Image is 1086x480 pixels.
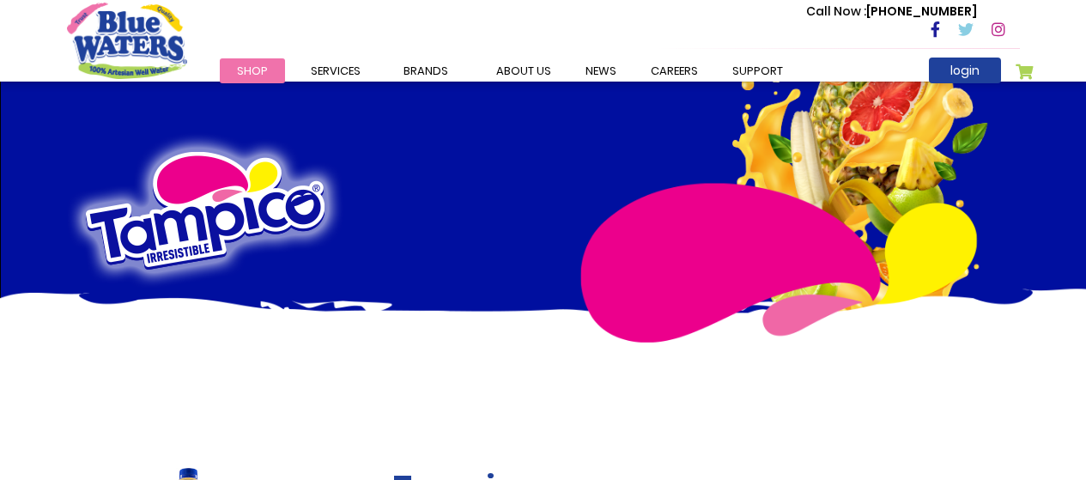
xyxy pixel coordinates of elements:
p: [PHONE_NUMBER] [806,3,977,21]
a: login [929,58,1001,83]
a: careers [634,58,715,83]
a: support [715,58,800,83]
span: Brands [403,63,448,79]
span: Shop [237,63,268,79]
a: News [568,58,634,83]
span: Call Now : [806,3,866,20]
a: store logo [67,3,187,78]
span: Services [311,63,361,79]
a: about us [479,58,568,83]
